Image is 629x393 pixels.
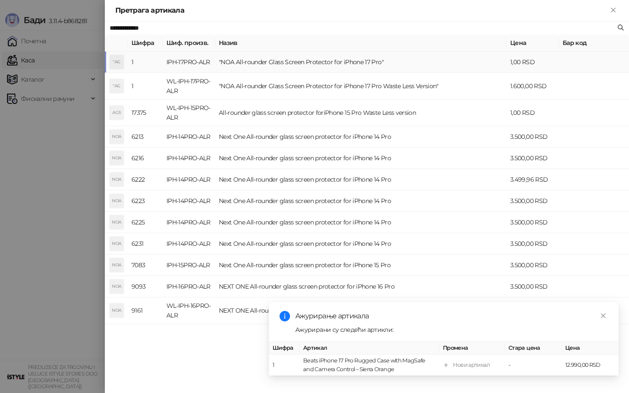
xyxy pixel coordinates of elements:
td: All-rounder glass screen protector foriPhone 15 Pro Waste Less version [215,100,507,126]
td: 3.500,00 RSD [507,233,559,255]
td: NEXT ONE All-rounder glass screen protector for iPhone 16 Pro [215,276,507,297]
td: Next One All-rounder glass screen protector for iPhone 15 Pro [215,255,507,276]
th: Шифра [128,34,163,52]
td: 1,00 RSD [507,297,559,324]
th: Шиф. произв. [163,34,215,52]
td: 3.500,00 RSD [507,276,559,297]
div: NOA [110,151,124,165]
td: Next One All-rounder glass screen protector for iPhone 14 Pro [215,233,507,255]
td: "NOA All-rounder Glass Screen Protector for iPhone 17 Pro Waste Less Version" [215,73,507,100]
td: 9161 [128,297,163,324]
th: Назив [215,34,507,52]
div: NOA [110,215,124,229]
div: NOA [110,258,124,272]
td: Beats iPhone 17 Pro Rugged Case with MagSafe and Camera Control – Sierra Orange [300,355,439,376]
td: WL-IPH-15PRO-ALR [163,100,215,126]
div: Претрага артикала [115,5,608,16]
button: Close [608,5,619,16]
div: Ажурирање артикала [295,311,608,321]
td: 1 [128,73,163,100]
a: Close [598,311,608,321]
div: NOA [110,303,124,317]
td: IPH-14PRO-ALR [163,233,215,255]
td: 1,00 RSD [507,52,559,73]
td: IPH-14PRO-ALR [163,190,215,212]
td: 6231 [128,233,163,255]
td: IPH-15PRO-ALR [163,255,215,276]
div: NOA [110,172,124,186]
td: 6223 [128,190,163,212]
div: Нови артикал [453,361,490,369]
td: 3.500,00 RSD [507,212,559,233]
td: NEXT ONE All-rounder glass screen protector for iPhone 16 Pro | Waste Less version [215,297,507,324]
td: Next One All-rounder glass screen protector for iPhone 14 Pro [215,190,507,212]
td: IPH-16PRO-ALR [163,276,215,297]
td: 1,00 RSD [507,100,559,126]
th: Цена [562,342,619,355]
td: IPH-14PRO-ALR [163,212,215,233]
td: Next One All-rounder glass screen protector for iPhone 14 Pro [215,169,507,190]
td: IPH-14PRO-ALR [163,126,215,148]
div: NOA [110,194,124,208]
th: Стара цена [505,342,562,355]
span: close [600,313,606,319]
td: IPH-14PRO-ALR [163,148,215,169]
td: 3.500,00 RSD [507,148,559,169]
td: "NOA All-rounder Glass Screen Protector for iPhone 17 Pro" [215,52,507,73]
span: info-circle [280,311,290,321]
div: NOA [110,237,124,251]
td: 3.500,00 RSD [507,190,559,212]
td: 6222 [128,169,163,190]
td: IPH-14PRO-ALR [163,169,215,190]
td: - [505,355,562,376]
td: 3.500,00 RSD [507,126,559,148]
div: Ажурирани су следећи артикли: [295,325,608,334]
td: IPH-17PRO-ALR [163,52,215,73]
td: WL-IPH-16PRO- ALR [163,297,215,324]
td: 6213 [128,126,163,148]
td: 9093 [128,276,163,297]
td: 7083 [128,255,163,276]
div: "AG [110,55,124,69]
th: Артикал [300,342,439,355]
td: 12.990,00 RSD [562,355,619,376]
td: 6216 [128,148,163,169]
td: 1 [269,355,300,376]
th: Цена [507,34,559,52]
div: NOA [110,130,124,144]
td: 3.500,00 RSD [507,255,559,276]
td: 1 [128,52,163,73]
td: 3.499,96 RSD [507,169,559,190]
th: Бар код [559,34,629,52]
div: AGS [110,106,124,120]
div: "AG [110,79,124,93]
th: Промена [439,342,505,355]
td: 1.600,00 RSD [507,73,559,100]
div: NOA [110,279,124,293]
td: Next One All-rounder glass screen protector for iPhone 14 Pro [215,148,507,169]
td: 17375 [128,100,163,126]
td: 6225 [128,212,163,233]
td: WL-IPH-17PRO-ALR [163,73,215,100]
td: Next One All-rounder glass screen protector for iPhone 14 Pro [215,212,507,233]
th: Шифра [269,342,300,355]
td: Next One All-rounder glass screen protector for iPhone 14 Pro [215,126,507,148]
